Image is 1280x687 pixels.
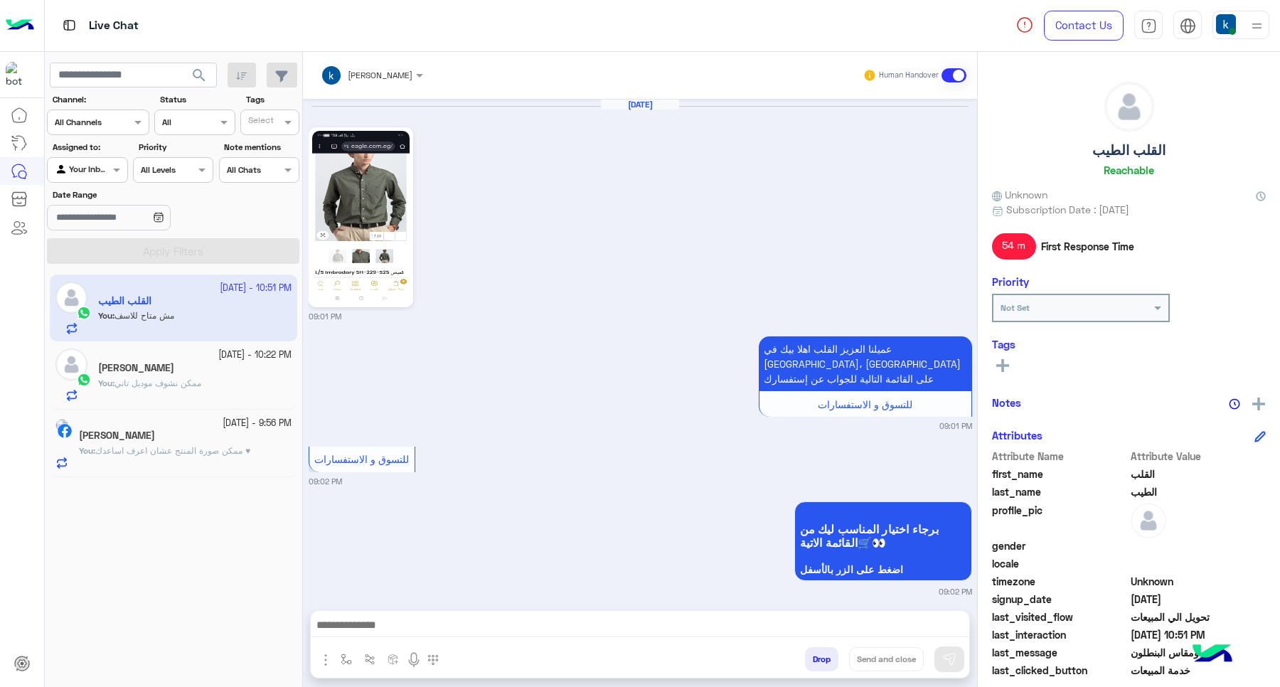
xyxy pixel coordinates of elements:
span: ممكن صورة المنتج عشان اعرف اساعدك ♥ [95,445,250,456]
span: gender [992,538,1128,553]
span: Unknown [992,187,1047,202]
label: Date Range [53,188,212,201]
span: You [79,445,93,456]
button: select flow [335,647,358,671]
span: تحويل الي المبيعات [1131,609,1266,624]
span: Attribute Name [992,449,1128,464]
small: Human Handover [879,70,939,81]
span: 54 m [992,233,1036,259]
h5: Mohamed Soliman [98,362,174,374]
span: Subscription Date : [DATE] [1006,202,1129,217]
h6: Priority [992,275,1029,288]
label: Tags [246,93,298,106]
img: send attachment [317,651,334,669]
button: search [182,63,217,93]
label: Status [160,93,233,106]
img: Facebook [58,424,72,438]
img: make a call [427,654,439,666]
h6: Attributes [992,429,1042,442]
span: null [1131,538,1266,553]
b: : [79,445,95,456]
span: last_visited_flow [992,609,1128,624]
img: defaultAdmin.png [1105,82,1153,131]
img: hulul-logo.png [1188,630,1237,680]
span: timezone [992,574,1128,589]
img: tab [1180,18,1196,34]
img: defaultAdmin.png [55,348,87,380]
span: 2024-08-12T14:39:07.868Z [1131,592,1266,607]
label: Priority [139,141,212,154]
img: notes [1229,398,1240,410]
h6: Reachable [1104,164,1154,176]
img: picture [55,419,68,432]
label: Note mentions [224,141,297,154]
span: خدمة المبيعات [1131,663,1266,678]
img: WhatsApp [77,373,91,387]
small: 09:01 PM [309,311,341,322]
button: create order [382,647,405,671]
button: Send and close [849,647,924,671]
img: spinner [1016,16,1033,33]
img: Trigger scenario [364,654,375,665]
b: : [98,378,114,388]
span: last_message [992,645,1128,660]
span: للتسوق و الاستفسارات [314,453,409,465]
small: 09:02 PM [939,586,972,597]
span: search [191,67,208,84]
span: Unknown [1131,574,1266,589]
small: [DATE] - 9:56 PM [223,417,292,430]
span: 2025-10-11T19:51:09.476Z [1131,627,1266,642]
img: send voice note [405,651,422,669]
label: Channel: [53,93,148,106]
h6: [DATE] [601,100,679,110]
img: create order [388,654,399,665]
span: [PERSON_NAME] [348,70,412,80]
button: Apply Filters [47,238,299,264]
img: tab [60,16,78,34]
span: للتسوق و الاستفسارات [818,398,912,410]
img: userImage [1216,14,1236,34]
img: tab [1141,18,1157,34]
div: Select [246,114,274,130]
span: null [1131,556,1266,571]
span: last_interaction [992,627,1128,642]
span: last_name [992,484,1128,499]
span: ممكن نشوف موديل تاني [114,378,201,388]
span: ومقاس البنطلون [1131,645,1266,660]
span: Attribute Value [1131,449,1266,464]
span: الطيب [1131,484,1266,499]
h5: Sameh Mondy [79,430,155,442]
label: Assigned to: [53,141,126,154]
img: defaultAdmin.png [1131,503,1166,538]
span: اضغط على الزر بالأسفل [800,564,966,575]
span: You [98,378,112,388]
small: 09:01 PM [939,420,972,432]
img: profile [1248,17,1266,35]
h5: القلب الطيب [1092,142,1166,159]
img: 798171486293208.jpg [312,131,410,304]
button: Drop [805,647,838,671]
small: [DATE] - 10:22 PM [218,348,292,362]
span: first_name [992,467,1128,481]
p: Live Chat [89,16,139,36]
h6: Tags [992,338,1266,351]
img: Logo [6,11,34,41]
img: send message [942,652,956,666]
h6: Notes [992,396,1021,409]
p: 11/10/2025, 9:01 PM [759,336,972,391]
img: add [1252,398,1265,410]
small: 09:02 PM [309,476,342,487]
span: First Response Time [1041,239,1134,254]
span: القلب [1131,467,1266,481]
span: signup_date [992,592,1128,607]
img: select flow [341,654,352,665]
img: 713415422032625 [6,62,31,87]
span: profile_pic [992,503,1128,536]
span: locale [992,556,1128,571]
button: Trigger scenario [358,647,382,671]
span: last_clicked_button [992,663,1128,678]
span: برجاء اختيار المناسب ليك من القائمة الاتية🛒👀 [800,522,966,549]
a: tab [1134,11,1163,41]
a: Contact Us [1044,11,1124,41]
b: Not Set [1001,302,1030,313]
